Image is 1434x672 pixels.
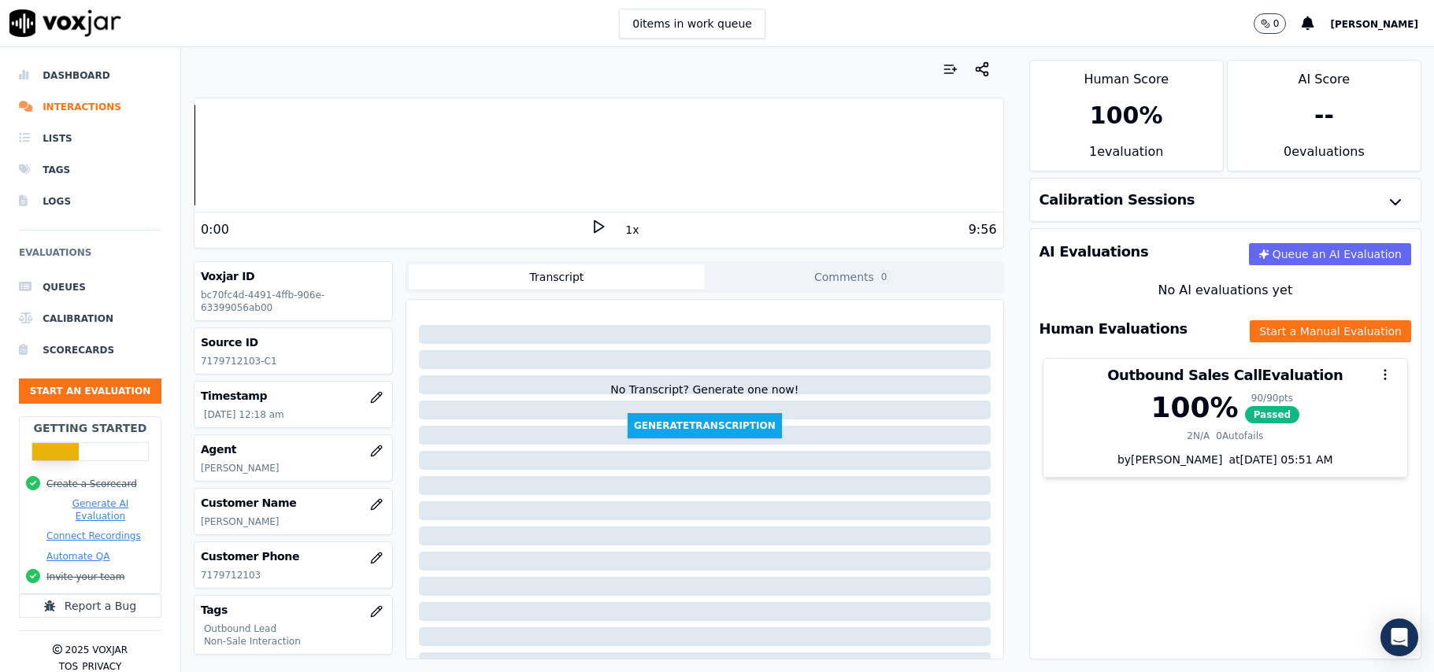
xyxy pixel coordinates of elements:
div: at [DATE] 05:51 AM [1222,452,1332,467]
p: [PERSON_NAME] [201,515,386,528]
a: Interactions [19,91,161,123]
h3: Source ID [201,334,386,350]
div: -- [1314,102,1334,130]
div: by [PERSON_NAME] [1043,452,1407,477]
h3: Human Evaluations [1039,322,1188,336]
p: 2025 Voxjar [65,644,128,656]
div: 0 Autofails [1216,430,1263,442]
div: Open Intercom Messenger [1380,618,1418,656]
span: 0 [877,270,891,284]
button: 0 [1254,13,1302,34]
button: 0items in work queue [619,9,765,39]
button: Connect Recordings [46,530,141,542]
div: No Transcript? Generate one now! [610,382,799,413]
h3: Customer Phone [201,548,386,564]
button: Transcript [409,264,705,290]
button: Start a Manual Evaluation [1250,320,1411,342]
button: [PERSON_NAME] [1330,14,1434,33]
div: 100 % [1151,392,1238,423]
div: 90 / 90 pts [1245,392,1300,404]
span: Passed [1245,406,1300,423]
p: 7179712103-C1 [201,355,386,367]
button: Automate QA [46,550,109,563]
button: 1x [622,219,642,241]
p: 0 [1273,17,1280,30]
h6: Evaluations [19,243,161,271]
p: Non-Sale Interaction [204,635,386,648]
div: AI Score [1228,61,1421,89]
button: Create a Scorecard [46,478,137,490]
div: 9:56 [969,220,997,239]
p: Outbound Lead [204,622,386,635]
h3: Agent [201,441,386,457]
h3: Tags [201,602,386,618]
a: Scorecards [19,334,161,366]
button: Start an Evaluation [19,378,161,404]
p: [PERSON_NAME] [201,462,386,474]
h2: Getting Started [33,420,146,436]
button: Generate AI Evaluation [46,497,154,522]
a: Tags [19,154,161,186]
button: Comments [705,264,1001,290]
a: Calibration [19,303,161,334]
a: Queues [19,271,161,303]
div: 0:00 [201,220,229,239]
div: 1 evaluation [1030,142,1223,171]
button: Queue an AI Evaluation [1249,243,1411,265]
a: Lists [19,123,161,154]
p: bc70fc4d-4491-4ffb-906e-63399056ab00 [201,289,386,314]
h3: Customer Name [201,495,386,511]
h3: Calibration Sessions [1039,193,1195,207]
h3: Timestamp [201,388,386,404]
div: No AI evaluations yet [1043,281,1408,300]
p: [DATE] 12:18 am [204,408,386,421]
div: 0 evaluation s [1228,142,1421,171]
a: Logs [19,186,161,217]
h3: AI Evaluations [1039,245,1149,259]
button: Invite your team [46,570,124,583]
img: voxjar logo [9,9,121,37]
div: 2 N/A [1187,430,1210,442]
div: Human Score [1030,61,1223,89]
button: 0 [1254,13,1287,34]
h3: Voxjar ID [201,268,386,284]
button: GenerateTranscription [628,413,782,438]
a: Dashboard [19,60,161,91]
p: 7179712103 [201,569,386,582]
button: Report a Bug [19,594,161,618]
span: [PERSON_NAME] [1330,19,1418,30]
div: 100 % [1090,102,1163,130]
